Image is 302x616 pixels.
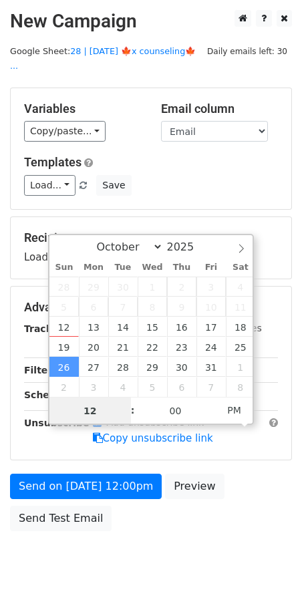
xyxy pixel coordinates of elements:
[226,317,255,337] span: October 18, 2025
[138,317,167,337] span: October 15, 2025
[138,377,167,397] span: November 5, 2025
[79,357,108,377] span: October 27, 2025
[93,432,213,444] a: Copy unsubscribe link
[226,377,255,397] span: November 8, 2025
[226,277,255,297] span: October 4, 2025
[49,357,79,377] span: October 26, 2025
[196,263,226,272] span: Fri
[161,102,278,116] h5: Email column
[24,390,72,400] strong: Schedule
[24,300,278,315] h5: Advanced
[196,317,226,337] span: October 17, 2025
[202,46,292,56] a: Daily emails left: 30
[196,337,226,357] span: October 24, 2025
[138,263,167,272] span: Wed
[165,474,224,499] a: Preview
[108,263,138,272] span: Tue
[10,474,162,499] a: Send on [DATE] 12:00pm
[10,46,196,71] a: 28 | [DATE] 🍁x counseling🍁 ...
[167,357,196,377] span: October 30, 2025
[138,297,167,317] span: October 8, 2025
[96,175,131,196] button: Save
[24,102,141,116] h5: Variables
[167,277,196,297] span: October 2, 2025
[196,297,226,317] span: October 10, 2025
[10,506,112,531] a: Send Test Email
[108,377,138,397] span: November 4, 2025
[108,337,138,357] span: October 21, 2025
[138,357,167,377] span: October 29, 2025
[49,377,79,397] span: November 2, 2025
[49,337,79,357] span: October 19, 2025
[49,317,79,337] span: October 12, 2025
[79,317,108,337] span: October 13, 2025
[135,398,216,424] input: Minute
[167,297,196,317] span: October 9, 2025
[10,46,196,71] small: Google Sheet:
[202,44,292,59] span: Daily emails left: 30
[24,121,106,142] a: Copy/paste...
[235,552,302,616] iframe: Chat Widget
[24,155,82,169] a: Templates
[49,297,79,317] span: October 5, 2025
[79,337,108,357] span: October 20, 2025
[167,337,196,357] span: October 23, 2025
[226,357,255,377] span: November 1, 2025
[138,277,167,297] span: October 1, 2025
[216,397,253,424] span: Click to toggle
[24,175,75,196] a: Load...
[10,10,292,33] h2: New Campaign
[79,297,108,317] span: October 6, 2025
[108,297,138,317] span: October 7, 2025
[196,277,226,297] span: October 3, 2025
[196,377,226,397] span: November 7, 2025
[24,323,69,334] strong: Tracking
[24,365,58,375] strong: Filters
[167,263,196,272] span: Thu
[24,418,90,428] strong: Unsubscribe
[108,357,138,377] span: October 28, 2025
[49,277,79,297] span: September 28, 2025
[108,317,138,337] span: October 14, 2025
[226,297,255,317] span: October 11, 2025
[49,263,79,272] span: Sun
[209,321,261,335] label: UTM Codes
[79,377,108,397] span: November 3, 2025
[226,337,255,357] span: October 25, 2025
[138,337,167,357] span: October 22, 2025
[196,357,226,377] span: October 31, 2025
[108,277,138,297] span: September 30, 2025
[79,277,108,297] span: September 29, 2025
[24,230,278,245] h5: Recipients
[163,241,211,253] input: Year
[79,263,108,272] span: Mon
[24,230,278,265] div: Loading...
[131,397,135,424] span: :
[167,377,196,397] span: November 6, 2025
[49,398,131,424] input: Hour
[226,263,255,272] span: Sat
[167,317,196,337] span: October 16, 2025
